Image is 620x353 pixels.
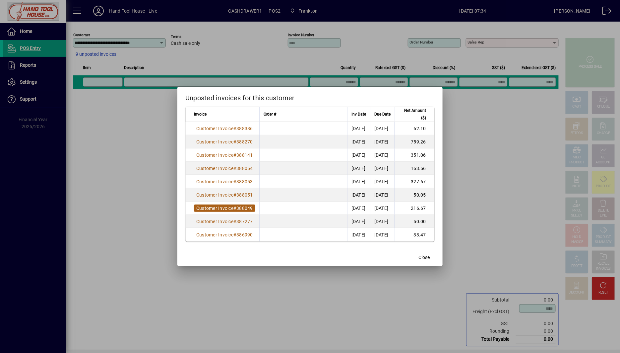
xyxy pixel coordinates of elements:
span: 386990 [236,232,253,237]
td: 50.05 [395,188,434,202]
a: Customer Invoice#388053 [194,178,255,185]
td: [DATE] [347,188,370,202]
td: 50.00 [395,215,434,228]
span: 388053 [236,179,253,184]
span: # [233,219,236,224]
td: [DATE] [347,135,370,148]
td: [DATE] [347,148,370,162]
span: Customer Invoice [196,179,233,184]
span: Close [418,254,430,261]
td: [DATE] [370,175,395,188]
a: Customer Invoice#386990 [194,231,255,238]
span: 388141 [236,152,253,158]
span: # [233,166,236,171]
a: Customer Invoice#388054 [194,165,255,172]
span: 388051 [236,192,253,198]
td: [DATE] [347,162,370,175]
td: 163.56 [395,162,434,175]
td: 759.26 [395,135,434,148]
span: 388386 [236,126,253,131]
td: [DATE] [347,175,370,188]
td: 351.06 [395,148,434,162]
td: [DATE] [370,215,395,228]
span: # [233,126,236,131]
span: 387277 [236,219,253,224]
a: Customer Invoice#388386 [194,125,255,132]
td: [DATE] [347,202,370,215]
td: 327.67 [395,175,434,188]
td: 62.10 [395,122,434,135]
span: Customer Invoice [196,126,233,131]
span: # [233,179,236,184]
span: 388270 [236,139,253,144]
span: Customer Invoice [196,232,233,237]
span: Due Date [374,111,391,118]
span: 388054 [236,166,253,171]
td: [DATE] [347,122,370,135]
h2: Unposted invoices for this customer [177,87,443,106]
span: 388049 [236,206,253,211]
span: # [233,232,236,237]
span: # [233,152,236,158]
span: Net Amount ($) [399,107,426,122]
span: Customer Invoice [196,192,233,198]
span: Customer Invoice [196,219,233,224]
td: [DATE] [370,148,395,162]
td: [DATE] [370,202,395,215]
td: [DATE] [370,122,395,135]
td: [DATE] [347,215,370,228]
span: Order # [264,111,277,118]
td: [DATE] [370,228,395,241]
a: Customer Invoice#388141 [194,151,255,159]
span: Customer Invoice [196,206,233,211]
button: Close [413,251,435,263]
span: Inv Date [351,111,366,118]
td: [DATE] [370,162,395,175]
a: Customer Invoice#387277 [194,218,255,225]
span: # [233,139,236,144]
a: Customer Invoice#388049 [194,205,255,212]
span: # [233,192,236,198]
span: Invoice [194,111,207,118]
span: Customer Invoice [196,152,233,158]
a: Customer Invoice#388051 [194,191,255,199]
td: 216.67 [395,202,434,215]
td: [DATE] [370,135,395,148]
span: Customer Invoice [196,139,233,144]
span: Customer Invoice [196,166,233,171]
a: Customer Invoice#388270 [194,138,255,145]
td: [DATE] [370,188,395,202]
span: # [233,206,236,211]
td: 33.47 [395,228,434,241]
td: [DATE] [347,228,370,241]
